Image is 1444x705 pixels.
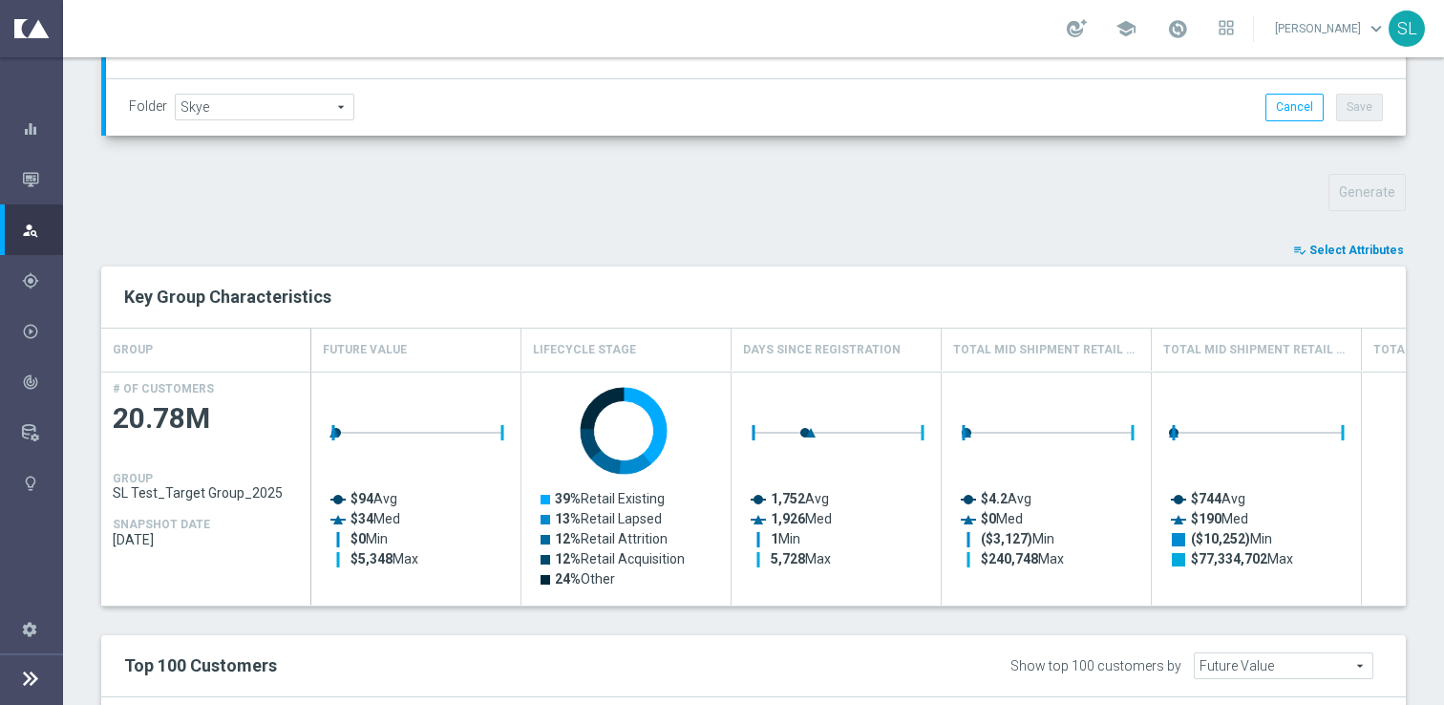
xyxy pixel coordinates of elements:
button: gps_fixed Plan [21,273,63,288]
text: Med [771,511,832,526]
text: Min [1191,531,1272,547]
h4: SNAPSHOT DATE [113,518,210,531]
h4: Lifecycle Stage [533,333,636,367]
tspan: $190 [1191,511,1221,526]
i: play_circle_outline [22,323,39,340]
button: track_changes Analyze [21,374,63,390]
text: Retail Lapsed [555,511,662,526]
i: track_changes [22,374,39,391]
button: Generate [1328,174,1406,211]
div: Mission Control [22,154,62,204]
h4: GROUP [113,472,153,485]
tspan: 39% [555,491,581,506]
div: Data Studio [22,424,62,441]
h4: GROUP [113,333,153,367]
h4: Future Value [323,333,407,367]
text: Max [771,551,831,566]
i: gps_fixed [22,272,39,289]
div: Settings [10,604,50,654]
tspan: 1 [771,531,778,546]
text: Avg [350,491,397,506]
tspan: $0 [981,511,996,526]
tspan: 1,752 [771,491,805,506]
span: Select Attributes [1309,244,1404,257]
h4: Days Since Registration [743,333,901,367]
tspan: $77,334,702 [1191,551,1267,566]
i: settings [21,620,38,637]
text: Retail Attrition [555,531,668,546]
text: Max [350,551,418,566]
text: Retail Acquisition [555,551,685,566]
span: SL Test_Target Group_2025 [113,485,300,501]
text: Retail Existing [555,491,665,506]
i: equalizer [22,120,39,138]
h4: Total Mid Shipment Retail Transaction Amount [1163,333,1349,367]
span: 20.78M [113,400,300,438]
div: Analyze [22,374,62,391]
div: Plan [22,272,62,289]
text: Min [771,531,800,546]
button: play_circle_outline Execute [21,324,63,339]
tspan: 13% [555,511,581,526]
i: lightbulb [22,475,39,492]
button: Save [1336,94,1383,120]
text: Max [1191,551,1293,566]
text: Max [981,551,1064,566]
button: Mission Control [21,172,63,187]
text: Min [350,531,388,546]
div: SL [1389,11,1425,47]
tspan: $4.2 [981,491,1008,506]
div: Press SPACE to select this row. [101,372,311,606]
div: Show top 100 customers by [1010,658,1181,674]
a: [PERSON_NAME]keyboard_arrow_down [1273,14,1389,43]
i: playlist_add_check [1293,244,1306,257]
div: Optibot [22,458,62,508]
div: Explore [22,222,62,239]
tspan: $0 [350,531,366,546]
text: Med [350,511,400,526]
tspan: $240,748 [981,551,1038,566]
i: person_search [22,222,39,239]
tspan: 12% [555,531,581,546]
text: Avg [981,491,1031,506]
tspan: 12% [555,551,581,566]
button: playlist_add_check Select Attributes [1291,240,1406,261]
h2: Top 100 Customers [124,654,846,677]
button: equalizer Dashboard [21,121,63,137]
tspan: $744 [1191,491,1222,506]
span: keyboard_arrow_down [1366,18,1387,39]
button: Cancel [1265,94,1324,120]
button: person_search Explore [21,223,63,238]
h2: Key Group Characteristics [124,286,1383,309]
div: Dashboard [22,103,62,154]
text: Avg [1191,491,1245,506]
label: Folder [129,98,167,115]
tspan: 5,728 [771,551,805,566]
text: Med [1191,511,1248,526]
tspan: ($10,252) [1191,531,1250,547]
h4: Total Mid Shipment Retail Transaction Amount, Last Month [953,333,1139,367]
h4: # OF CUSTOMERS [113,382,214,395]
text: Other [555,571,615,587]
tspan: $5,348 [350,551,393,566]
tspan: 1,926 [771,511,805,526]
tspan: 24% [555,571,581,587]
tspan: $94 [350,491,374,506]
button: Data Studio [21,425,63,440]
span: 2025-09-14 [113,532,300,547]
div: Execute [22,323,62,340]
button: lightbulb Optibot [21,476,63,491]
text: Min [981,531,1054,547]
text: Med [981,511,1023,526]
tspan: $34 [350,511,374,526]
span: school [1115,18,1136,39]
text: Avg [771,491,829,506]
